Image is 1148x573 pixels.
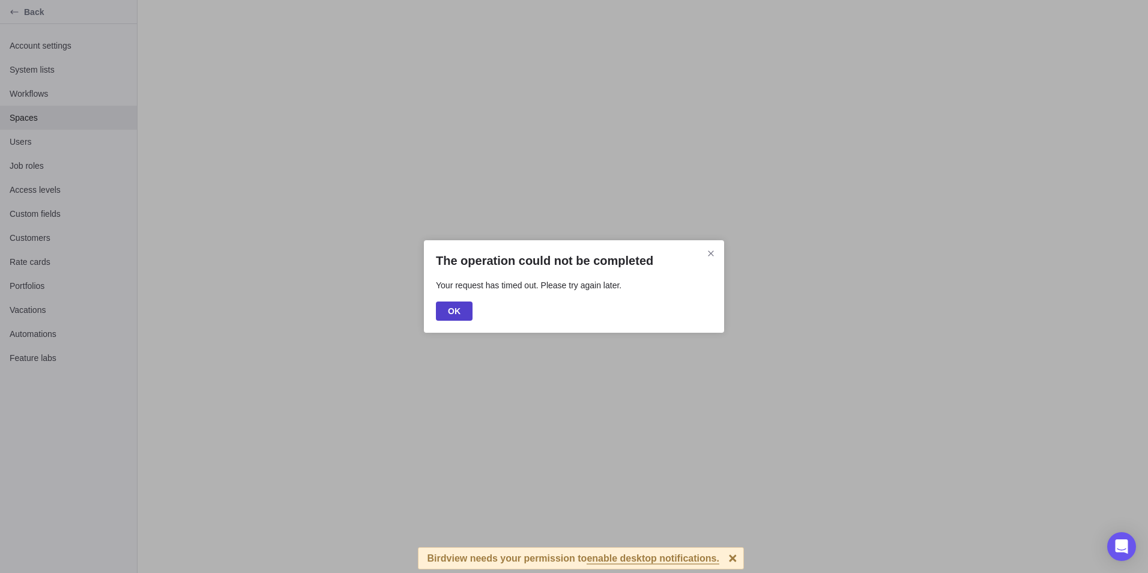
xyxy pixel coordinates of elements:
[702,245,719,262] span: Close
[1107,532,1136,561] div: Open Intercom Messenger
[427,548,719,569] div: Birdview needs your permission to
[448,304,461,318] span: OK
[587,554,719,565] span: enable desktop notifications.
[436,302,473,321] span: OK
[436,252,712,269] h2: The operation could not be completed
[436,279,712,298] p: Your request has timed out. Please try again later.
[424,240,724,332] div: The operation could not be completed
